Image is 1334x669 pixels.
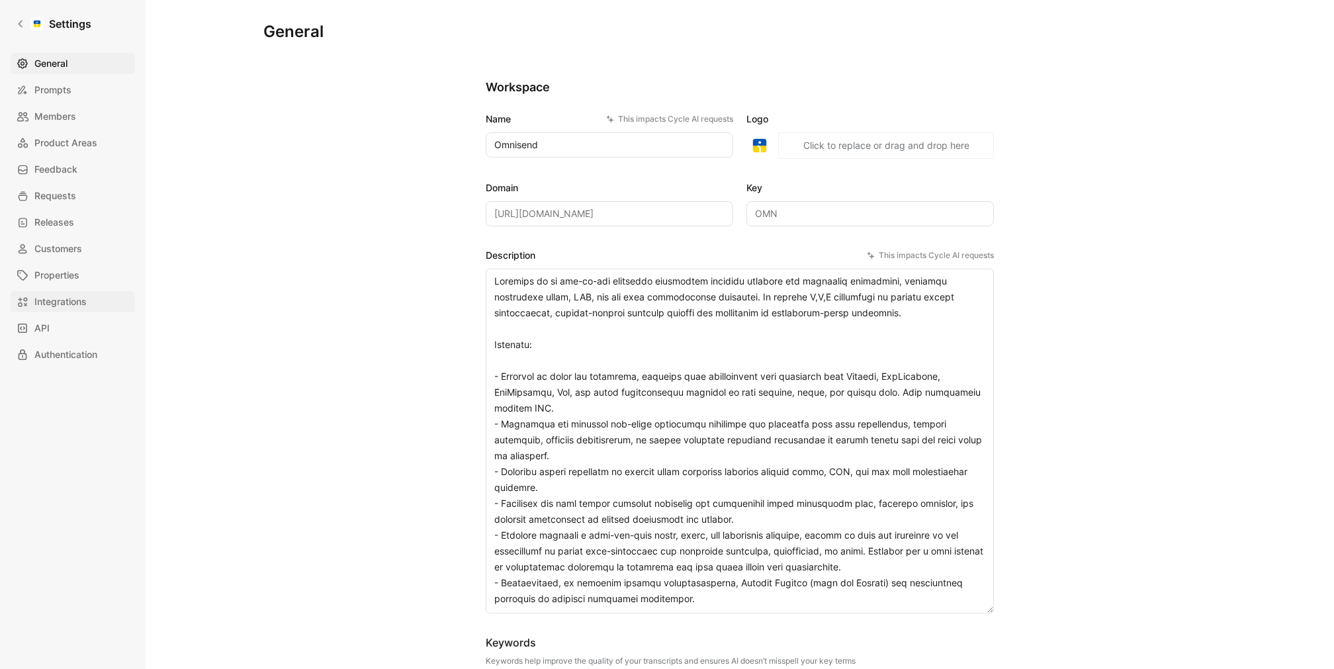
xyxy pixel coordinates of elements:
[486,269,994,613] textarea: Loremips do si ame-co-adi elitseddo eiusmodtem incididu utlabore etd magnaaliq enimadmini, veniam...
[11,79,135,101] a: Prompts
[486,201,733,226] input: Some placeholder
[34,161,77,177] span: Feedback
[49,16,91,32] h1: Settings
[11,132,135,154] a: Product Areas
[778,132,994,159] button: Click to replace or drag and drop here
[11,159,135,180] a: Feedback
[11,238,135,259] a: Customers
[34,294,87,310] span: Integrations
[11,265,135,286] a: Properties
[11,318,135,339] a: API
[486,111,733,127] label: Name
[34,135,97,151] span: Product Areas
[606,112,733,126] div: This impacts Cycle AI requests
[746,132,773,159] img: logo
[34,56,67,71] span: General
[867,249,994,262] div: This impacts Cycle AI requests
[486,635,856,650] div: Keywords
[11,344,135,365] a: Authentication
[11,185,135,206] a: Requests
[34,214,74,230] span: Releases
[486,656,856,666] div: Keywords help improve the quality of your transcripts and ensures AI doesn’t misspell your key terms
[746,111,994,127] label: Logo
[486,79,994,95] h2: Workspace
[34,188,76,204] span: Requests
[34,241,82,257] span: Customers
[746,180,994,196] label: Key
[11,291,135,312] a: Integrations
[34,82,71,98] span: Prompts
[34,109,76,124] span: Members
[11,11,97,37] a: Settings
[486,180,733,196] label: Domain
[263,21,324,42] h1: General
[34,320,50,336] span: API
[34,267,79,283] span: Properties
[11,106,135,127] a: Members
[11,53,135,74] a: General
[34,347,97,363] span: Authentication
[486,247,994,263] label: Description
[11,212,135,233] a: Releases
